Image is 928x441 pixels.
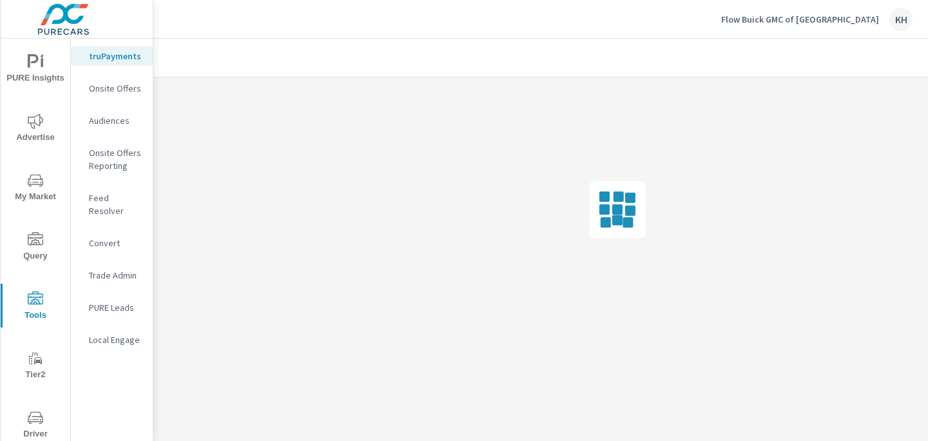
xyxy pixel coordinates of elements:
span: Advertise [5,113,66,145]
div: Trade Admin [71,266,153,285]
p: Flow Buick GMC of [GEOGRAPHIC_DATA] [721,14,879,25]
div: Onsite Offers [71,79,153,98]
div: Onsite Offers Reporting [71,143,153,175]
div: PURE Leads [71,298,153,317]
p: Local Engage [89,333,142,346]
span: Tools [5,291,66,323]
span: PURE Insights [5,54,66,86]
p: PURE Leads [89,301,142,314]
div: Local Engage [71,330,153,349]
span: Query [5,232,66,264]
span: My Market [5,173,66,204]
p: Onsite Offers Reporting [89,146,142,172]
div: Audiences [71,111,153,130]
span: Tier2 [5,351,66,382]
p: Feed Resolver [89,191,142,217]
p: truPayments [89,50,142,63]
div: truPayments [71,46,153,66]
div: Feed Resolver [71,188,153,220]
div: Convert [71,233,153,253]
p: Trade Admin [89,269,142,282]
p: Convert [89,237,142,250]
p: Onsite Offers [89,82,142,95]
div: KH [889,8,913,31]
p: Audiences [89,114,142,127]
